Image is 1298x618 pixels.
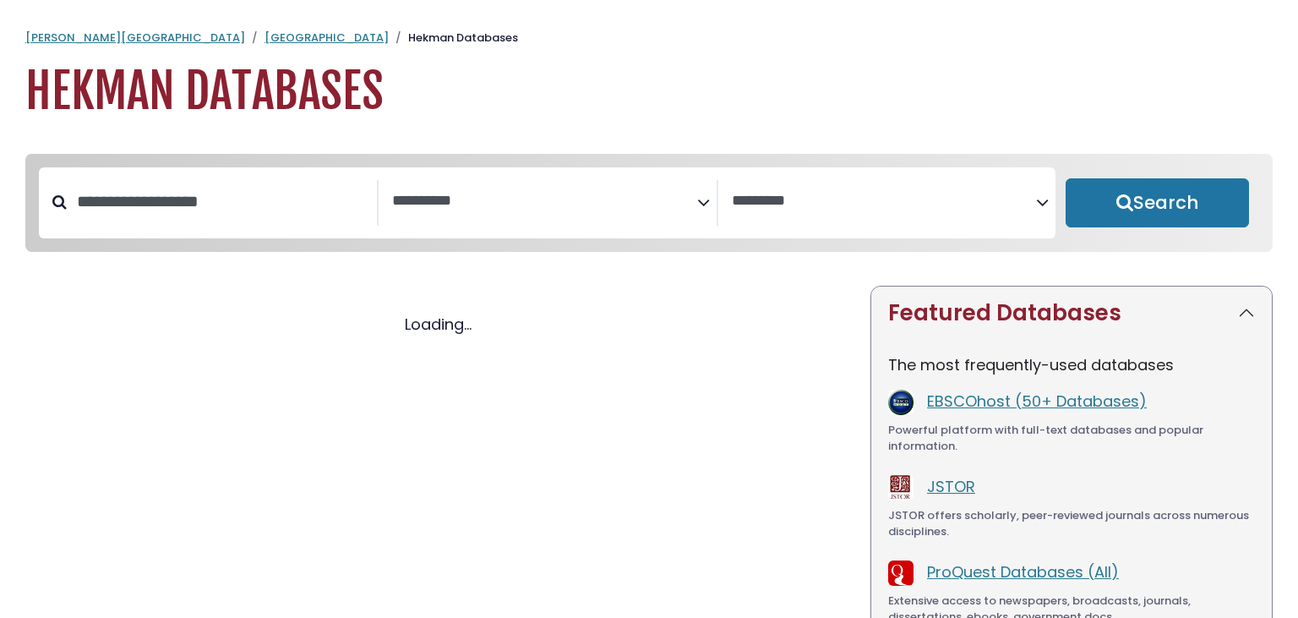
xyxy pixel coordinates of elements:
[25,63,1273,120] h1: Hekman Databases
[927,476,975,497] a: JSTOR
[927,561,1119,582] a: ProQuest Databases (All)
[927,391,1147,412] a: EBSCOhost (50+ Databases)
[389,30,518,46] li: Hekman Databases
[888,353,1255,376] p: The most frequently-used databases
[888,422,1255,455] div: Powerful platform with full-text databases and popular information.
[67,188,377,216] input: Search database by title or keyword
[25,30,245,46] a: [PERSON_NAME][GEOGRAPHIC_DATA]
[265,30,389,46] a: [GEOGRAPHIC_DATA]
[888,507,1255,540] div: JSTOR offers scholarly, peer-reviewed journals across numerous disciplines.
[871,287,1272,340] button: Featured Databases
[25,154,1273,252] nav: Search filters
[25,30,1273,46] nav: breadcrumb
[1066,178,1249,227] button: Submit for Search Results
[732,193,1037,211] textarea: Search
[392,193,697,211] textarea: Search
[25,313,850,336] div: Loading...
